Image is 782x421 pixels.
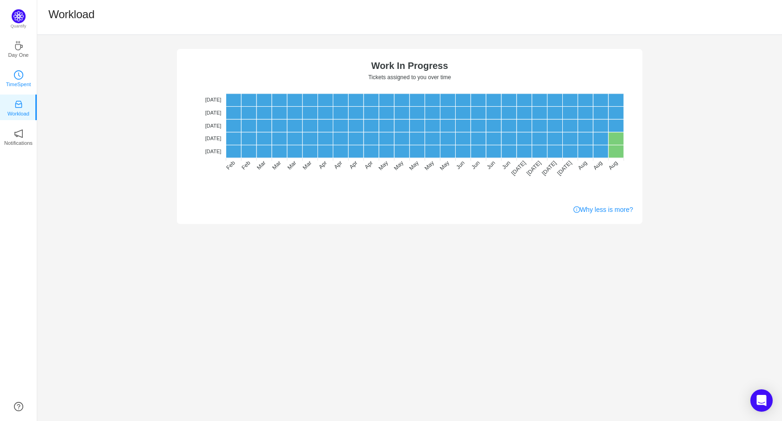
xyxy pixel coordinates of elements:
[205,97,222,102] tspan: [DATE]
[363,159,374,170] tspan: Apr
[14,129,23,138] i: icon: notification
[302,159,313,171] tspan: Mar
[14,102,23,112] a: icon: inboxWorkload
[438,159,451,171] tspan: May
[348,159,359,170] tspan: Apr
[205,136,222,141] tspan: [DATE]
[225,159,236,171] tspan: Feb
[4,139,33,147] p: Notifications
[408,159,420,171] tspan: May
[556,159,573,177] tspan: [DATE]
[392,159,404,171] tspan: May
[333,159,344,170] tspan: Apr
[205,110,222,115] tspan: [DATE]
[12,9,26,23] img: Quantify
[607,159,619,171] tspan: Aug
[573,206,580,213] i: icon: info-circle
[14,132,23,141] a: icon: notificationNotifications
[573,205,633,215] a: Why less is more?
[14,73,23,82] a: icon: clock-circleTimeSpent
[256,159,267,171] tspan: Mar
[48,7,94,21] h1: Workload
[526,159,543,177] tspan: [DATE]
[577,159,588,171] tspan: Aug
[540,159,558,177] tspan: [DATE]
[205,149,222,154] tspan: [DATE]
[271,159,283,171] tspan: Mar
[240,159,252,171] tspan: Feb
[205,123,222,129] tspan: [DATE]
[455,159,466,170] tspan: Jun
[510,159,527,177] tspan: [DATE]
[368,74,451,81] text: Tickets assigned to you over time
[423,159,435,171] tspan: May
[470,159,481,170] tspan: Jun
[14,402,23,411] a: icon: question-circle
[317,159,328,170] tspan: Apr
[14,44,23,53] a: icon: coffeeDay One
[286,159,298,171] tspan: Mar
[485,159,497,170] tspan: Jun
[6,80,31,88] p: TimeSpent
[501,159,512,170] tspan: Jun
[11,23,27,30] p: Quantify
[8,51,28,59] p: Day One
[14,70,23,80] i: icon: clock-circle
[750,389,773,412] div: Open Intercom Messenger
[371,61,448,71] text: Work In Progress
[378,159,390,171] tspan: May
[14,41,23,50] i: icon: coffee
[592,159,604,171] tspan: Aug
[14,100,23,109] i: icon: inbox
[7,109,29,118] p: Workload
